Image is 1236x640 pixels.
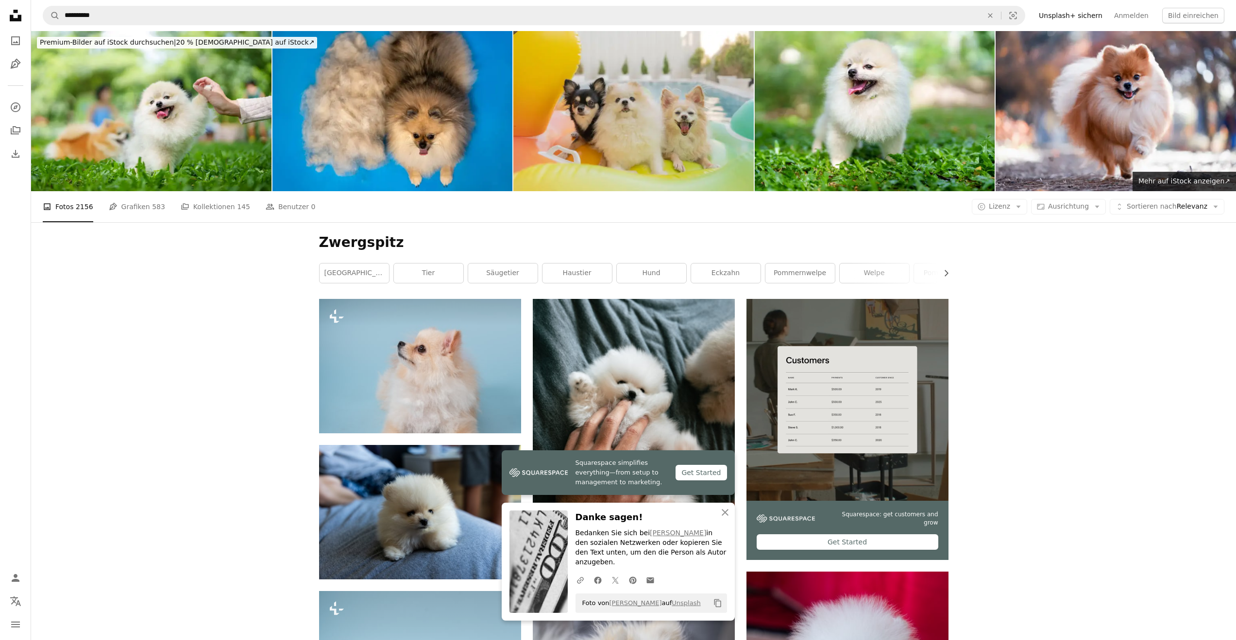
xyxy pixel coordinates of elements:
a: Säugetier [468,263,538,283]
a: Fotos [6,31,25,50]
button: Lizenz [972,199,1027,214]
a: Anmelden / Registrieren [6,568,25,588]
button: In die Zwischenablage kopieren [710,595,726,611]
a: Squarespace: get customers and growGet Started [746,299,948,560]
span: Lizenz [989,202,1010,210]
span: Ausrichtung [1048,202,1089,210]
button: Visuelle Suche [1001,6,1025,25]
a: Via E-Mail teilen teilen [642,570,659,590]
span: Mehr auf iStock anzeigen ↗ [1138,177,1230,185]
p: Bedanken Sie sich bei in den sozialen Netzwerken oder kopieren Sie den Text unten, um den die Per... [576,528,727,567]
a: Grafiken [6,54,25,74]
img: A cute Pomeranian dog touches its owner's hand with its paw, enjoying a fun moment and strengthen... [31,31,271,191]
a: Eckzahn [691,263,761,283]
span: Premium-Bilder auf iStock durchsuchen | [40,38,176,46]
span: Relevanz [1127,202,1207,212]
button: Sprache [6,591,25,611]
div: 20 % [DEMOGRAPHIC_DATA] auf iStock ↗ [37,37,317,49]
a: Kollektionen 145 [181,191,250,222]
button: Ausrichtung [1031,199,1106,214]
span: Sortieren nach [1127,202,1177,210]
a: [GEOGRAPHIC_DATA] [320,263,389,283]
a: Weißer Pommernwelpe auf blauem Textil [319,508,521,516]
img: file-1747939376688-baf9a4a454ffimage [746,299,948,501]
img: A cute Pomeranian dog relaxes on the grass on a sunny day outdoors, basking in the warmth of the ... [755,31,995,191]
span: 583 [152,201,165,212]
a: Grafiken 583 [109,191,165,222]
span: Foto von auf [577,595,701,611]
span: 145 [237,201,250,212]
img: file-1747939142011-51e5cc87e3c9 [509,465,568,480]
img: Person, die einen weißen, langhaarigen kleinen Hund hält [533,299,735,551]
a: Ein kleiner Hund, der auf blauem Hintergrund sitzt [319,361,521,370]
button: Menü [6,615,25,634]
a: Bisherige Downloads [6,144,25,164]
span: Squarespace: get customers and grow [827,510,938,527]
a: [PERSON_NAME] [610,599,662,607]
a: Premium-Bilder auf iStock durchsuchen|20 % [DEMOGRAPHIC_DATA] auf iStock↗ [31,31,323,54]
a: Unsplash+ sichern [1033,8,1108,23]
a: Auf Pinterest teilen [624,570,642,590]
span: 0 [311,201,316,212]
button: Unsplash suchen [43,6,60,25]
a: Entdecken [6,98,25,117]
a: Auf Twitter teilen [607,570,624,590]
a: Welpe [840,263,909,283]
a: Benutzer 0 [266,191,316,222]
img: file-1747939142011-51e5cc87e3c9 [757,514,815,523]
a: Anmelden [1108,8,1154,23]
a: Hund [617,263,686,283]
h3: Danke sagen! [576,510,727,525]
a: Kollektionen [6,121,25,140]
a: [PERSON_NAME] [650,529,706,537]
img: Chihuahua Hund und Zwergspitz Spaß verspielt auf einem Schwimmer in einem Pool. [513,31,754,191]
span: Squarespace simplifies everything—from setup to management to marketing. [576,458,668,487]
a: Auf Facebook teilen [589,570,607,590]
a: Person, die einen weißen, langhaarigen kleinen Hund hält [533,420,735,429]
a: Pommernwelpe [765,263,835,283]
img: Weißer Pommernwelpe auf blauem Textil [319,445,521,579]
button: Sortieren nachRelevanz [1110,199,1224,214]
img: Ein kleiner Hund, der auf blauem Hintergrund sitzt [319,299,521,433]
img: Ein schöner Hund zieht sich durch die hellen Herbstwald, der Spitz [996,31,1236,191]
a: Haustier [542,263,612,283]
a: Squarespace simplifies everything—from setup to management to marketing.Get Started [502,450,735,495]
button: Bild einreichen [1162,8,1224,23]
img: Zwergspitzer Hund bei einer Pflege- und Kämmprozedur, viel Hundehaar, dickes Fell, blauer Hinterg... [272,31,513,191]
a: Tier [394,263,463,283]
a: Unsplash [672,599,700,607]
a: Pommernhund [914,263,983,283]
h1: Zwergspitz [319,234,948,251]
a: Mehr auf iStock anzeigen↗ [1133,172,1236,191]
button: Löschen [980,6,1001,25]
form: Finden Sie Bildmaterial auf der ganzen Webseite [43,6,1025,25]
div: Get Started [676,465,727,480]
div: Get Started [757,534,938,550]
button: Liste nach rechts verschieben [937,263,948,283]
